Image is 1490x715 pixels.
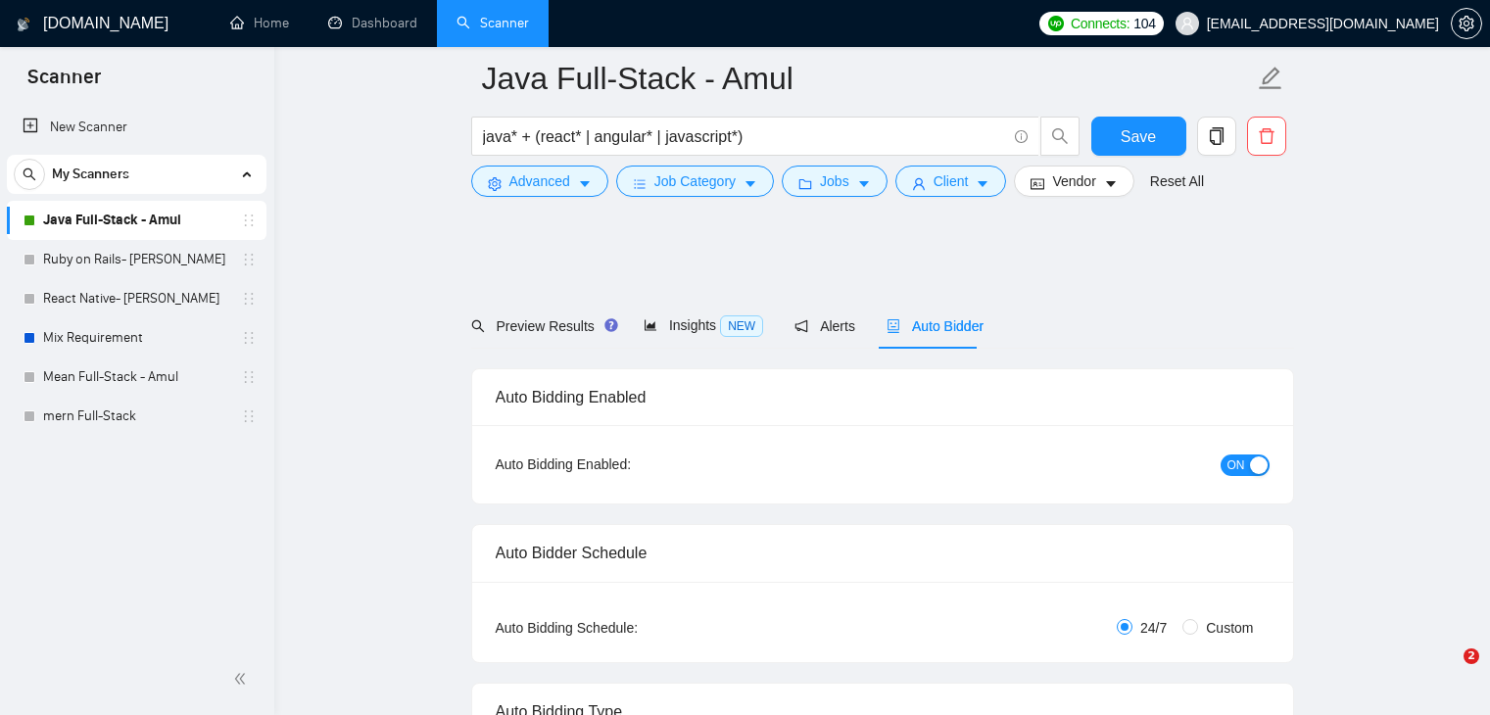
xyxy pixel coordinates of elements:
span: user [912,176,926,191]
span: Jobs [820,170,849,192]
a: homeHome [230,15,289,31]
span: holder [241,213,257,228]
a: Mean Full-Stack - Amul [43,357,229,397]
div: Auto Bidder Schedule [496,525,1270,581]
span: Advanced [509,170,570,192]
span: Scanner [12,63,117,104]
span: robot [887,319,900,333]
a: mern Full-Stack [43,397,229,436]
span: delete [1248,127,1285,145]
span: NEW [720,315,763,337]
button: userClientcaret-down [895,166,1007,197]
span: holder [241,291,257,307]
div: Auto Bidding Enabled: [496,453,753,475]
span: double-left [233,669,253,689]
span: Custom [1198,617,1261,639]
span: caret-down [857,176,871,191]
span: search [471,319,485,333]
div: Auto Bidding Schedule: [496,617,753,639]
span: setting [1452,16,1481,31]
span: Connects: [1071,13,1130,34]
button: idcardVendorcaret-down [1014,166,1133,197]
li: My Scanners [7,155,266,436]
a: setting [1451,16,1482,31]
iframe: Intercom live chat [1423,648,1470,695]
span: Auto Bidder [887,318,984,334]
input: Search Freelance Jobs... [483,124,1006,149]
span: area-chart [644,318,657,332]
span: My Scanners [52,155,129,194]
button: search [1040,117,1080,156]
span: Vendor [1052,170,1095,192]
a: Mix Requirement [43,318,229,357]
a: New Scanner [23,108,251,147]
span: 2 [1464,648,1479,664]
span: caret-down [1104,176,1118,191]
span: copy [1198,127,1235,145]
span: caret-down [578,176,592,191]
img: upwork-logo.png [1048,16,1064,31]
span: caret-down [976,176,989,191]
button: folderJobscaret-down [782,166,888,197]
button: delete [1247,117,1286,156]
span: setting [488,176,502,191]
span: notification [794,319,808,333]
a: Java Full-Stack - Amul [43,201,229,240]
span: Save [1121,124,1156,149]
span: search [15,167,44,181]
span: ON [1227,454,1245,476]
div: Auto Bidding Enabled [496,369,1270,425]
span: holder [241,252,257,267]
span: search [1041,127,1079,145]
span: holder [241,408,257,424]
button: setting [1451,8,1482,39]
input: Scanner name... [482,54,1254,103]
a: Reset All [1150,170,1204,192]
span: Client [934,170,969,192]
button: search [14,159,45,190]
span: idcard [1031,176,1044,191]
a: searchScanner [457,15,529,31]
span: holder [241,369,257,385]
button: barsJob Categorycaret-down [616,166,774,197]
img: logo [17,9,30,40]
a: Ruby on Rails- [PERSON_NAME] [43,240,229,279]
span: edit [1258,66,1283,91]
span: bars [633,176,647,191]
span: info-circle [1015,130,1028,143]
span: Insights [644,317,763,333]
span: Preview Results [471,318,612,334]
span: caret-down [744,176,757,191]
span: holder [241,330,257,346]
span: Alerts [794,318,855,334]
span: folder [798,176,812,191]
button: Save [1091,117,1186,156]
a: React Native- [PERSON_NAME] [43,279,229,318]
button: copy [1197,117,1236,156]
span: user [1180,17,1194,30]
span: 104 [1133,13,1155,34]
span: 24/7 [1132,617,1175,639]
a: dashboardDashboard [328,15,417,31]
span: Job Category [654,170,736,192]
li: New Scanner [7,108,266,147]
div: Tooltip anchor [602,316,620,334]
button: settingAdvancedcaret-down [471,166,608,197]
